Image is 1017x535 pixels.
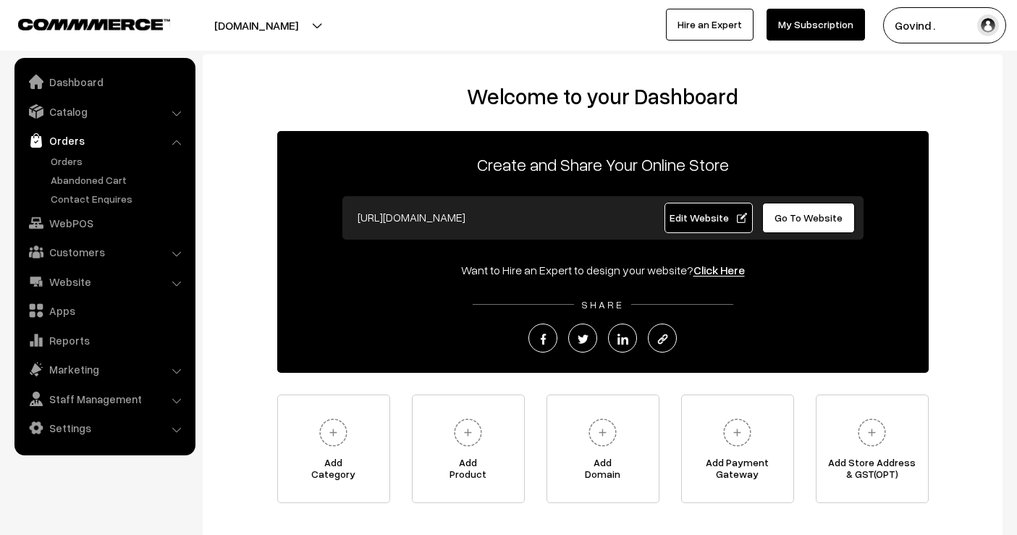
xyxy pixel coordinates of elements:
span: Go To Website [775,211,843,224]
a: Contact Enquires [47,191,190,206]
img: plus.svg [852,413,892,452]
a: AddProduct [412,395,525,503]
p: Create and Share Your Online Store [277,151,929,177]
a: Add PaymentGateway [681,395,794,503]
a: Orders [18,127,190,153]
a: My Subscription [767,9,865,41]
a: Staff Management [18,386,190,412]
a: Click Here [693,263,745,277]
span: SHARE [574,298,631,311]
span: Add Payment Gateway [682,457,793,486]
a: AddCategory [277,395,390,503]
button: [DOMAIN_NAME] [164,7,349,43]
a: Marketing [18,356,190,382]
span: Add Product [413,457,524,486]
span: Add Domain [547,457,659,486]
a: Add Store Address& GST(OPT) [816,395,929,503]
a: Catalog [18,98,190,125]
img: plus.svg [583,413,623,452]
a: Edit Website [664,203,753,233]
a: Dashboard [18,69,190,95]
a: Apps [18,298,190,324]
a: Orders [47,153,190,169]
a: Website [18,269,190,295]
img: COMMMERCE [18,19,170,30]
a: WebPOS [18,210,190,236]
a: Go To Website [762,203,856,233]
a: Hire an Expert [666,9,754,41]
a: COMMMERCE [18,14,145,32]
img: plus.svg [313,413,353,452]
a: Settings [18,415,190,441]
span: Edit Website [670,211,747,224]
img: user [977,14,999,36]
a: Customers [18,239,190,265]
a: Abandoned Cart [47,172,190,188]
span: Add Store Address & GST(OPT) [816,457,928,486]
h2: Welcome to your Dashboard [217,83,988,109]
div: Want to Hire an Expert to design your website? [277,261,929,279]
a: AddDomain [547,395,659,503]
img: plus.svg [448,413,488,452]
button: Govind . [883,7,1006,43]
span: Add Category [278,457,389,486]
a: Reports [18,327,190,353]
img: plus.svg [717,413,757,452]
